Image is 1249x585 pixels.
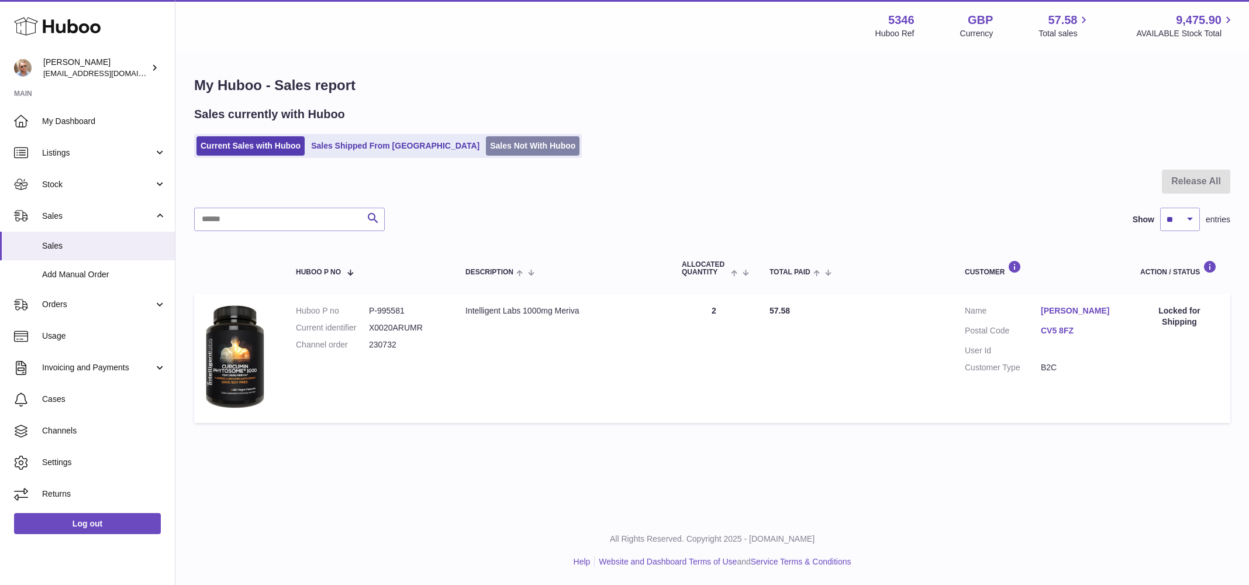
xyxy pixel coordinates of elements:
[1041,325,1117,336] a: CV5 8FZ
[599,557,737,566] a: Website and Dashboard Terms of Use
[369,322,442,333] dd: X0020ARUMR
[875,28,915,39] div: Huboo Ref
[1176,12,1222,28] span: 9,475.90
[1136,28,1235,39] span: AVAILABLE Stock Total
[42,488,166,500] span: Returns
[42,240,166,252] span: Sales
[307,136,484,156] a: Sales Shipped From [GEOGRAPHIC_DATA]
[42,362,154,373] span: Invoicing and Payments
[194,106,345,122] h2: Sales currently with Huboo
[296,305,369,316] dt: Huboo P no
[968,12,993,28] strong: GBP
[595,556,851,567] li: and
[1140,260,1219,276] div: Action / Status
[1140,305,1219,328] div: Locked for Shipping
[206,305,264,408] img: 1720195963.jpg
[194,76,1230,95] h1: My Huboo - Sales report
[682,261,728,276] span: ALLOCATED Quantity
[296,339,369,350] dt: Channel order
[965,362,1041,373] dt: Customer Type
[1206,214,1230,225] span: entries
[465,305,658,316] div: Intelligent Labs 1000mg Meriva
[296,269,341,276] span: Huboo P no
[42,211,154,222] span: Sales
[296,322,369,333] dt: Current identifier
[770,306,790,315] span: 57.58
[42,269,166,280] span: Add Manual Order
[965,305,1041,319] dt: Name
[42,179,154,190] span: Stock
[574,557,591,566] a: Help
[42,425,166,436] span: Channels
[42,394,166,405] span: Cases
[670,294,758,423] td: 2
[965,260,1117,276] div: Customer
[1136,12,1235,39] a: 9,475.90 AVAILABLE Stock Total
[1133,214,1154,225] label: Show
[369,305,442,316] dd: P-995581
[43,68,172,78] span: [EMAIL_ADDRESS][DOMAIN_NAME]
[1038,12,1091,39] a: 57.58 Total sales
[14,513,161,534] a: Log out
[965,325,1041,339] dt: Postal Code
[42,457,166,468] span: Settings
[42,331,166,342] span: Usage
[751,557,851,566] a: Service Terms & Conditions
[185,534,1240,545] p: All Rights Reserved. Copyright 2025 - [DOMAIN_NAME]
[1041,305,1117,316] a: [PERSON_NAME]
[1038,28,1091,39] span: Total sales
[1041,362,1117,373] dd: B2C
[42,147,154,159] span: Listings
[465,269,513,276] span: Description
[486,136,579,156] a: Sales Not With Huboo
[14,59,32,77] img: support@radoneltd.co.uk
[42,299,154,310] span: Orders
[888,12,915,28] strong: 5346
[369,339,442,350] dd: 230732
[965,345,1041,356] dt: User Id
[1048,12,1077,28] span: 57.58
[43,57,149,79] div: [PERSON_NAME]
[960,28,993,39] div: Currency
[42,116,166,127] span: My Dashboard
[196,136,305,156] a: Current Sales with Huboo
[770,269,810,276] span: Total paid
